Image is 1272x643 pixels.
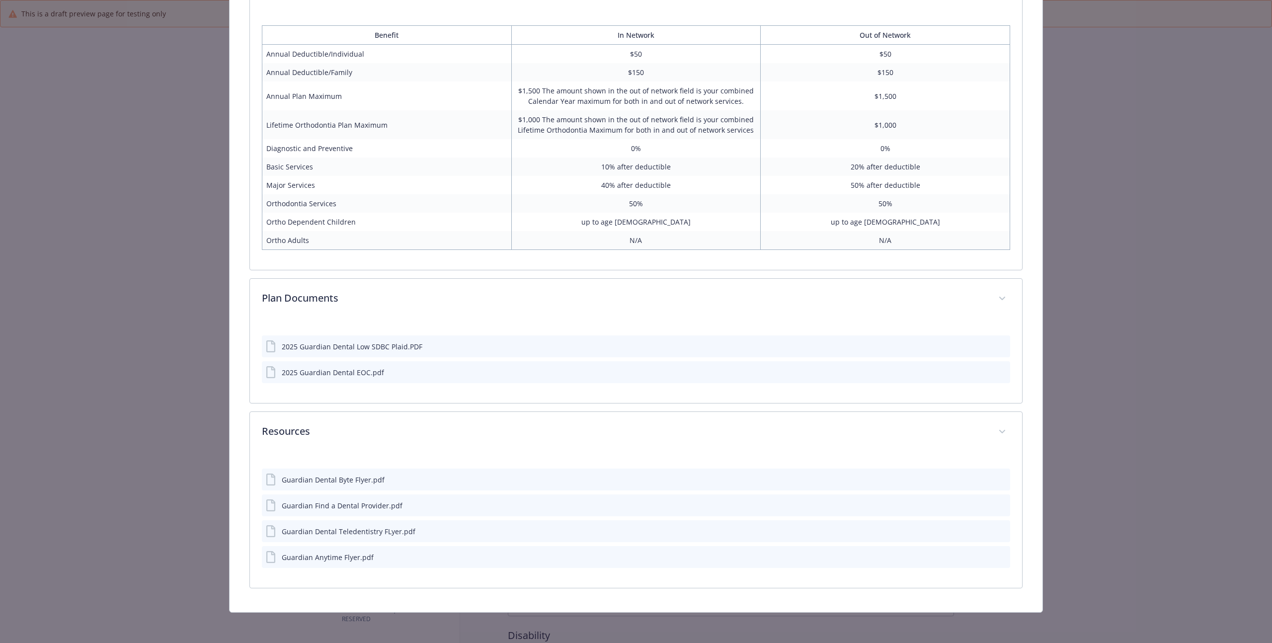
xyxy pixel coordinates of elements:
[262,213,511,231] td: Ortho Dependent Children
[511,110,761,139] td: $1,000 The amount shown in the out of network field is your combined Lifetime Orthodontia Maximum...
[981,526,989,537] button: download file
[282,526,415,537] div: Guardian Dental Teledentistry FLyer.pdf
[250,453,1022,588] div: Resources
[250,279,1022,320] div: Plan Documents
[761,63,1010,81] td: $150
[981,500,989,511] button: download file
[250,412,1022,453] div: Resources
[262,291,986,306] p: Plan Documents
[511,26,761,45] th: In Network
[262,158,511,176] td: Basic Services
[761,176,1010,194] td: 50% after deductible
[262,194,511,213] td: Orthodontia Services
[997,526,1006,537] button: preview file
[981,367,989,378] button: download file
[262,26,511,45] th: Benefit
[997,500,1006,511] button: preview file
[262,63,511,81] td: Annual Deductible/Family
[761,213,1010,231] td: up to age [DEMOGRAPHIC_DATA]
[262,81,511,110] td: Annual Plan Maximum
[262,45,511,64] td: Annual Deductible/Individual
[761,194,1010,213] td: 50%
[761,139,1010,158] td: 0%
[761,158,1010,176] td: 20% after deductible
[511,81,761,110] td: $1,500 The amount shown in the out of network field is your combined Calendar Year maximum for bo...
[262,176,511,194] td: Major Services
[997,552,1006,563] button: preview file
[981,341,989,352] button: download file
[282,552,374,563] div: Guardian Anytime Flyer.pdf
[511,176,761,194] td: 40% after deductible
[511,63,761,81] td: $150
[981,552,989,563] button: download file
[511,194,761,213] td: 50%
[250,17,1022,270] div: Benefit Plan Details
[511,231,761,250] td: N/A
[761,26,1010,45] th: Out of Network
[981,475,989,485] button: download file
[262,139,511,158] td: Diagnostic and Preventive
[262,110,511,139] td: Lifetime Orthodontia Plan Maximum
[282,367,384,378] div: 2025 Guardian Dental EOC.pdf
[997,367,1006,378] button: preview file
[511,45,761,64] td: $50
[262,424,986,439] p: Resources
[761,81,1010,110] td: $1,500
[262,231,511,250] td: Ortho Adults
[761,231,1010,250] td: N/A
[761,110,1010,139] td: $1,000
[511,158,761,176] td: 10% after deductible
[282,500,402,511] div: Guardian Find a Dental Provider.pdf
[997,341,1006,352] button: preview file
[997,475,1006,485] button: preview file
[511,139,761,158] td: 0%
[282,475,385,485] div: Guardian Dental Byte Flyer.pdf
[250,320,1022,403] div: Plan Documents
[511,213,761,231] td: up to age [DEMOGRAPHIC_DATA]
[761,45,1010,64] td: $50
[282,341,422,352] div: 2025 Guardian Dental Low SDBC Plaid.PDF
